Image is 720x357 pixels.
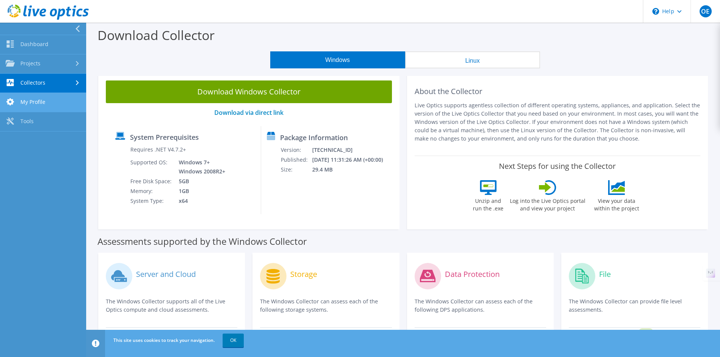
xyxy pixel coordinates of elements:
label: Data Protection [445,270,500,278]
label: Log into the Live Optics portal and view your project [509,195,586,212]
td: 29.4 MB [312,165,393,175]
label: View your data within the project [590,195,644,212]
p: The Windows Collector can assess each of the following storage systems. [260,297,392,314]
strong: Dossier File Assessment [569,329,632,336]
label: Download Collector [98,26,215,44]
td: [DATE] 11:31:26 AM (+00:00) [312,155,393,165]
p: Live Optics supports agentless collection of different operating systems, appliances, and applica... [415,101,701,143]
td: Windows 7+ Windows 2008R2+ [173,158,227,176]
strong: Optical Prime [106,329,142,336]
td: Size: [280,165,312,175]
a: Download Windows Collector [106,80,392,103]
h2: About the Collector [415,87,701,96]
td: Free Disk Space: [130,176,173,186]
p: The Windows Collector supports all of the Live Optics compute and cloud assessments. [106,297,237,314]
strong: Clariion/VNX [260,329,294,336]
label: Unzip and run the .exe [471,195,506,212]
label: Requires .NET V4.7.2+ [130,146,186,153]
td: Published: [280,155,312,165]
p: The Windows Collector can provide file level assessments. [569,297,700,314]
label: Storage [290,270,317,278]
label: System Prerequisites [130,133,199,141]
td: Memory: [130,186,173,196]
label: Server and Cloud [136,270,196,278]
label: File [599,270,611,278]
td: Version: [280,145,312,155]
label: Package Information [280,134,348,141]
span: OE [700,5,712,17]
td: Supported OS: [130,158,173,176]
td: x64 [173,196,227,206]
a: Download via direct link [214,108,283,117]
span: This site uses cookies to track your navigation. [113,337,215,343]
strong: Avamar [415,329,435,336]
p: The Windows Collector can assess each of the following DPS applications. [415,297,546,314]
button: Windows [270,51,405,68]
label: Next Steps for using the Collector [499,162,616,171]
td: [TECHNICAL_ID] [312,145,393,155]
td: 5GB [173,176,227,186]
td: 1GB [173,186,227,196]
button: Linux [405,51,540,68]
td: System Type: [130,196,173,206]
a: OK [223,334,244,347]
label: Assessments supported by the Windows Collector [98,238,307,245]
svg: \n [652,8,659,15]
